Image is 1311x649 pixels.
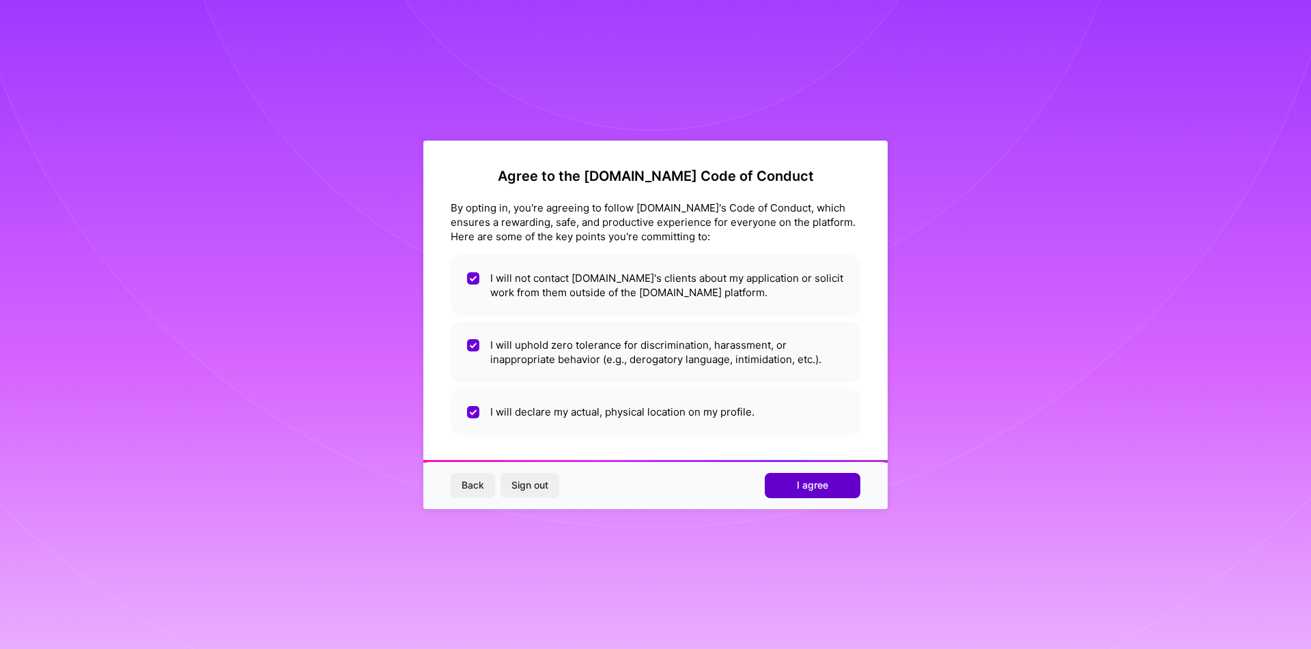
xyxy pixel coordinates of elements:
li: I will not contact [DOMAIN_NAME]'s clients about my application or solicit work from them outside... [451,255,860,316]
h2: Agree to the [DOMAIN_NAME] Code of Conduct [451,168,860,184]
span: I agree [797,478,828,492]
button: I agree [765,473,860,497]
li: I will declare my actual, physical location on my profile. [451,388,860,435]
li: I will uphold zero tolerance for discrimination, harassment, or inappropriate behavior (e.g., der... [451,321,860,383]
button: Sign out [501,473,559,497]
button: Back [451,473,495,497]
span: Sign out [511,478,548,492]
div: By opting in, you're agreeing to follow [DOMAIN_NAME]'s Code of Conduct, which ensures a rewardin... [451,201,860,244]
span: Back [462,478,484,492]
